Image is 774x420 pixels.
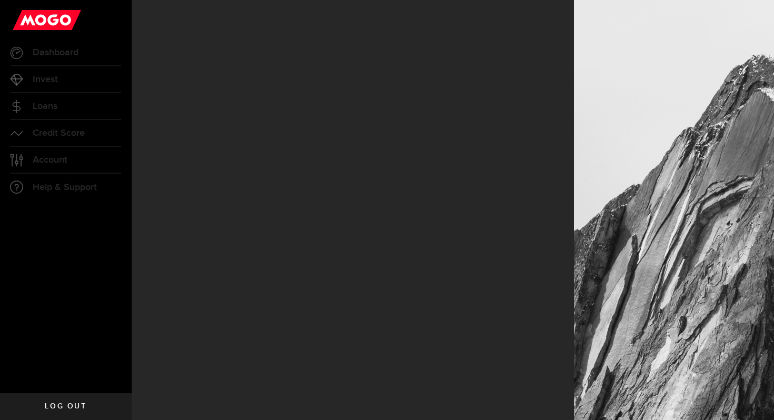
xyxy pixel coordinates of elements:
[33,155,67,165] span: Account
[33,75,58,84] span: Invest
[33,102,57,111] span: Loans
[33,183,97,192] span: Help & Support
[33,128,85,138] span: Credit Score
[45,403,86,410] span: Log out
[33,48,78,57] span: Dashboard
